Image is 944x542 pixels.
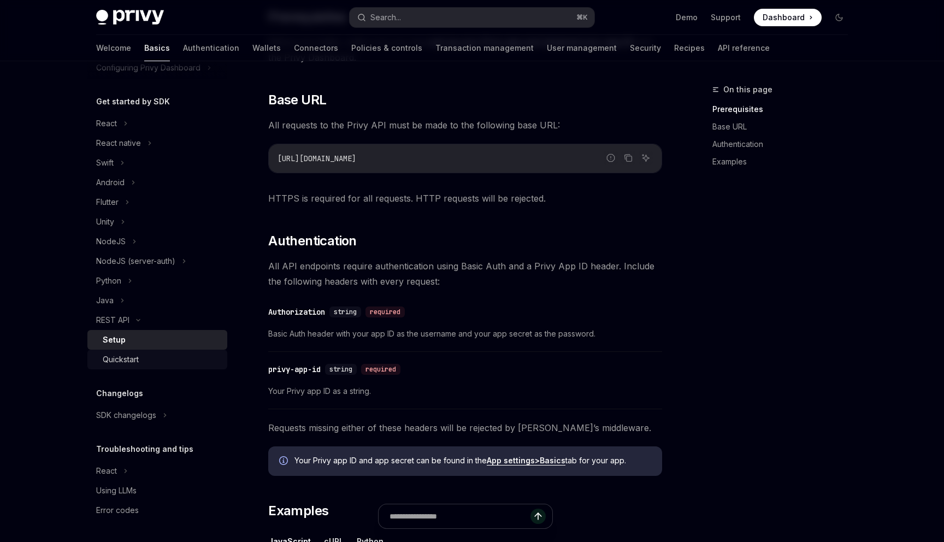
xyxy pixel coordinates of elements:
[763,12,805,23] span: Dashboard
[604,151,618,165] button: Report incorrect code
[268,327,662,340] span: Basic Auth header with your app ID as the username and your app secret as the password.
[96,235,126,248] div: NodeJS
[96,35,131,61] a: Welcome
[183,35,239,61] a: Authentication
[268,307,325,317] div: Authorization
[487,456,565,466] a: App settings>Basics
[294,455,651,466] span: Your Privy app ID and app secret can be found in the tab for your app.
[830,9,848,26] button: Toggle dark mode
[96,504,139,517] div: Error codes
[723,83,772,96] span: On this page
[712,101,857,118] a: Prerequisites
[639,151,653,165] button: Ask AI
[96,387,143,400] h5: Changelogs
[96,156,114,169] div: Swift
[278,154,356,163] span: [URL][DOMAIN_NAME]
[268,258,662,289] span: All API endpoints require authentication using Basic Auth and a Privy App ID header. Include the ...
[711,12,741,23] a: Support
[96,95,170,108] h5: Get started by SDK
[712,153,857,170] a: Examples
[96,10,164,25] img: dark logo
[96,314,129,327] div: REST API
[487,456,535,465] strong: App settings
[334,308,357,316] span: string
[96,117,117,130] div: React
[96,255,175,268] div: NodeJS (server-auth)
[96,137,141,150] div: React native
[350,8,594,27] button: Search...⌘K
[621,151,635,165] button: Copy the contents from the code block
[96,464,117,478] div: React
[96,294,114,307] div: Java
[674,35,705,61] a: Recipes
[530,509,546,524] button: Send message
[96,409,156,422] div: SDK changelogs
[87,330,227,350] a: Setup
[87,500,227,520] a: Error codes
[540,456,565,465] strong: Basics
[96,443,193,456] h5: Troubleshooting and tips
[279,456,290,467] svg: Info
[361,364,400,375] div: required
[268,91,326,109] span: Base URL
[712,135,857,153] a: Authentication
[718,35,770,61] a: API reference
[268,191,662,206] span: HTTPS is required for all requests. HTTP requests will be rejected.
[268,117,662,133] span: All requests to the Privy API must be made to the following base URL:
[96,274,121,287] div: Python
[96,176,125,189] div: Android
[712,118,857,135] a: Base URL
[294,35,338,61] a: Connectors
[268,232,357,250] span: Authentication
[87,481,227,500] a: Using LLMs
[103,353,139,366] div: Quickstart
[365,307,405,317] div: required
[435,35,534,61] a: Transaction management
[676,12,698,23] a: Demo
[144,35,170,61] a: Basics
[576,13,588,22] span: ⌘ K
[547,35,617,61] a: User management
[370,11,401,24] div: Search...
[268,364,321,375] div: privy-app-id
[96,484,137,497] div: Using LLMs
[329,365,352,374] span: string
[630,35,661,61] a: Security
[268,420,662,435] span: Requests missing either of these headers will be rejected by [PERSON_NAME]’s middleware.
[96,215,114,228] div: Unity
[96,196,119,209] div: Flutter
[268,385,662,398] span: Your Privy app ID as a string.
[103,333,126,346] div: Setup
[754,9,822,26] a: Dashboard
[351,35,422,61] a: Policies & controls
[252,35,281,61] a: Wallets
[87,350,227,369] a: Quickstart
